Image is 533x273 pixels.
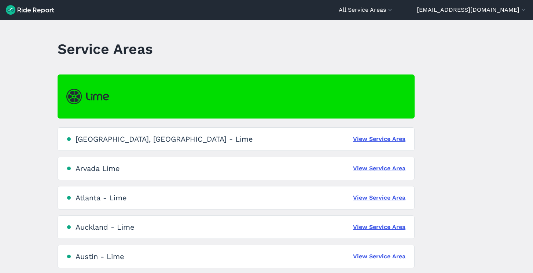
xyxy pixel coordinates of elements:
a: View Service Area [353,164,405,173]
img: Lime [66,89,109,104]
h1: Service Areas [58,39,153,59]
button: All Service Areas [339,6,394,14]
a: View Service Area [353,252,405,261]
div: Auckland - Lime [76,223,135,232]
a: View Service Area [353,135,405,143]
div: [GEOGRAPHIC_DATA], [GEOGRAPHIC_DATA] - Lime [76,135,253,143]
div: Austin - Lime [76,252,124,261]
div: Atlanta - Lime [76,193,127,202]
button: [EMAIL_ADDRESS][DOMAIN_NAME] [417,6,527,14]
div: Arvada Lime [76,164,120,173]
a: View Service Area [353,223,405,232]
a: View Service Area [353,193,405,202]
img: Ride Report [6,5,54,15]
